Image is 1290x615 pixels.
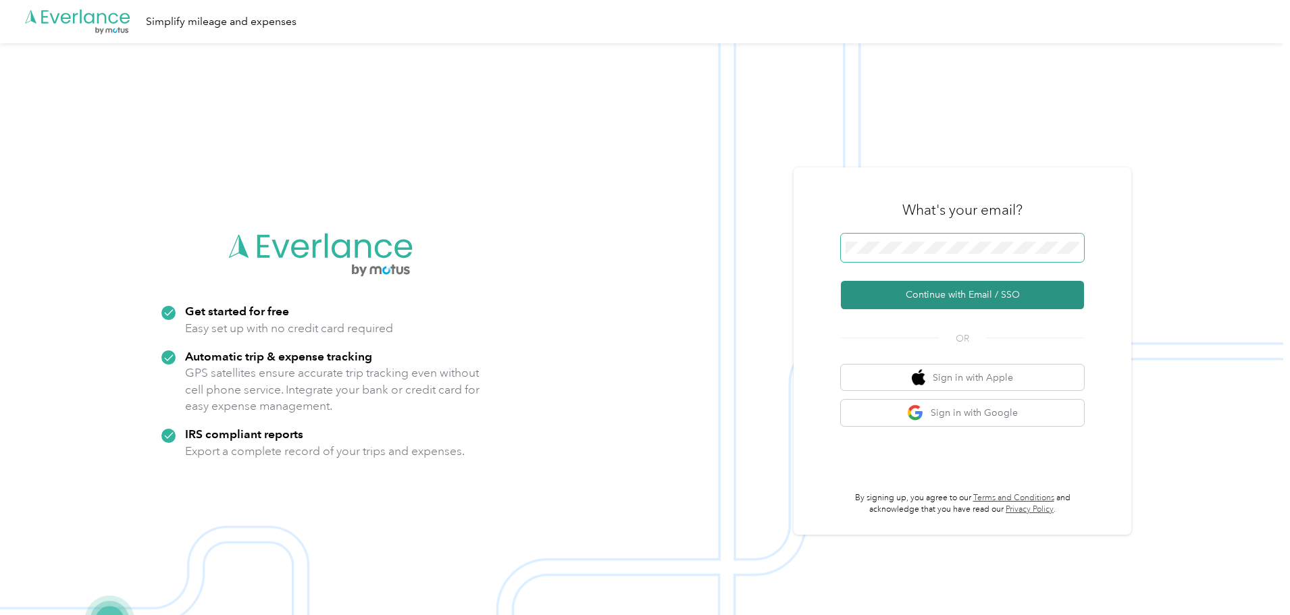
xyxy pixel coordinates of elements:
[185,320,393,337] p: Easy set up with no credit card required
[146,14,296,30] div: Simplify mileage and expenses
[185,427,303,441] strong: IRS compliant reports
[841,365,1084,391] button: apple logoSign in with Apple
[902,200,1023,219] h3: What's your email?
[939,331,986,346] span: OR
[841,281,1084,309] button: Continue with Email / SSO
[907,404,924,421] img: google logo
[1006,504,1054,514] a: Privacy Policy
[185,365,480,415] p: GPS satellites ensure accurate trip tracking even without cell phone service. Integrate your bank...
[841,492,1084,516] p: By signing up, you agree to our and acknowledge that you have read our .
[185,443,465,460] p: Export a complete record of your trips and expenses.
[185,349,372,363] strong: Automatic trip & expense tracking
[841,400,1084,426] button: google logoSign in with Google
[1214,539,1290,615] iframe: Everlance-gr Chat Button Frame
[185,304,289,318] strong: Get started for free
[973,493,1054,503] a: Terms and Conditions
[912,369,925,386] img: apple logo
